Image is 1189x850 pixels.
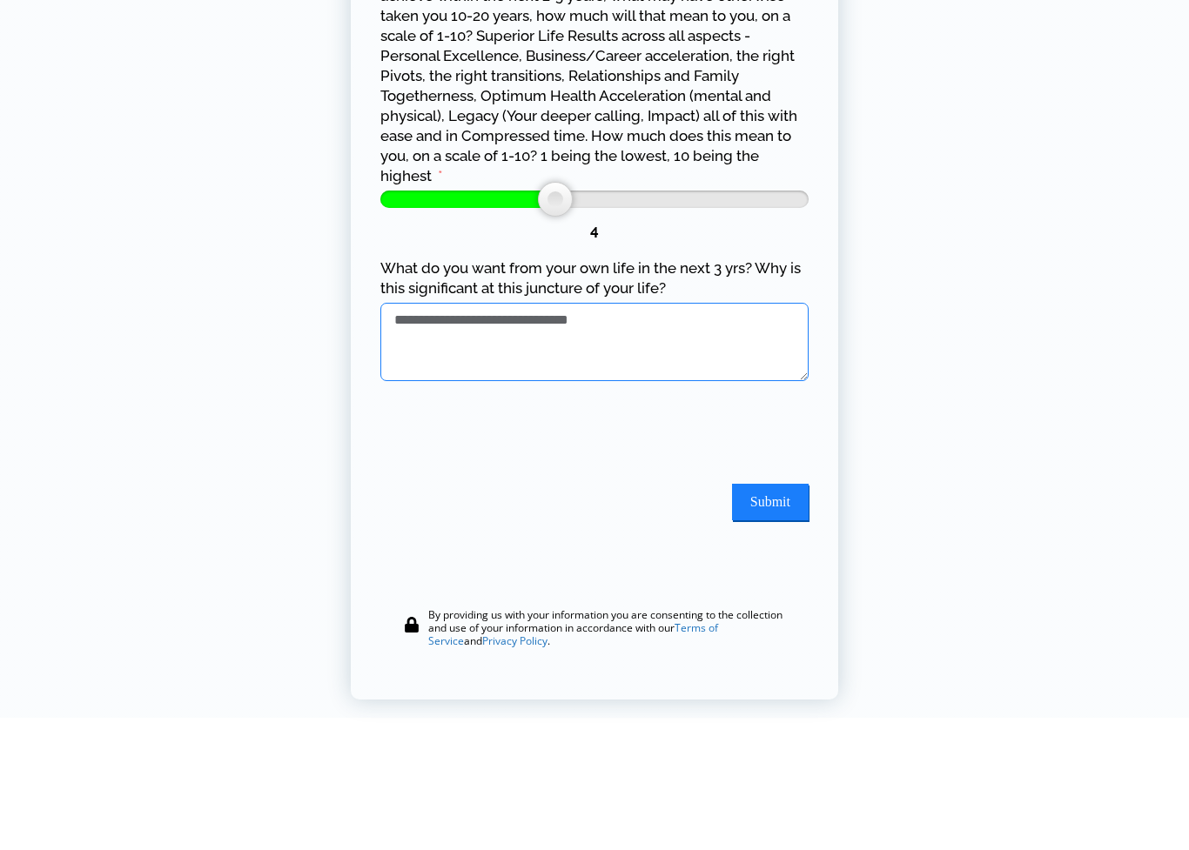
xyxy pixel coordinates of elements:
[380,398,645,466] iframe: reCAPTCHA
[380,221,809,241] div: 4
[380,303,809,381] textarea: What do you want from your own life in the next 3 yrs? Why is this significant at this juncture o...
[732,484,809,520] button: Submit
[380,258,809,298] label: What do you want from your own life in the next 3 yrs? Why is this significant at this juncture o...
[428,608,794,647] div: By providing us with your information you are consenting to the collection and use of your inform...
[482,633,547,648] a: Privacy Policy
[428,620,718,648] a: Terms of Service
